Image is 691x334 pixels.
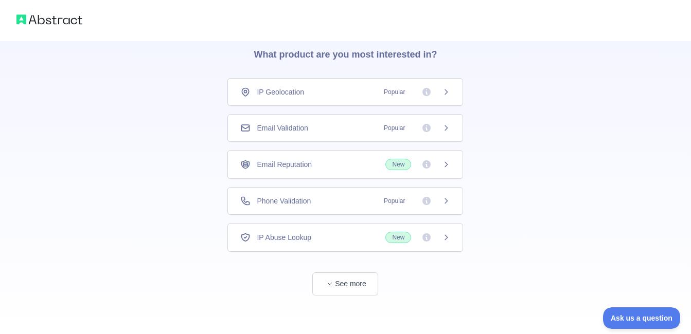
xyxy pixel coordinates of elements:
span: Email Reputation [257,159,312,170]
span: Email Validation [257,123,308,133]
span: New [385,232,411,243]
button: See more [312,272,378,295]
span: New [385,159,411,170]
span: Popular [378,87,411,97]
span: IP Abuse Lookup [257,232,311,243]
span: Popular [378,123,411,133]
span: IP Geolocation [257,87,304,97]
img: Abstract logo [16,12,82,27]
h3: What product are you most interested in? [237,27,453,78]
span: Popular [378,196,411,206]
span: Phone Validation [257,196,311,206]
iframe: Toggle Customer Support [603,307,681,329]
